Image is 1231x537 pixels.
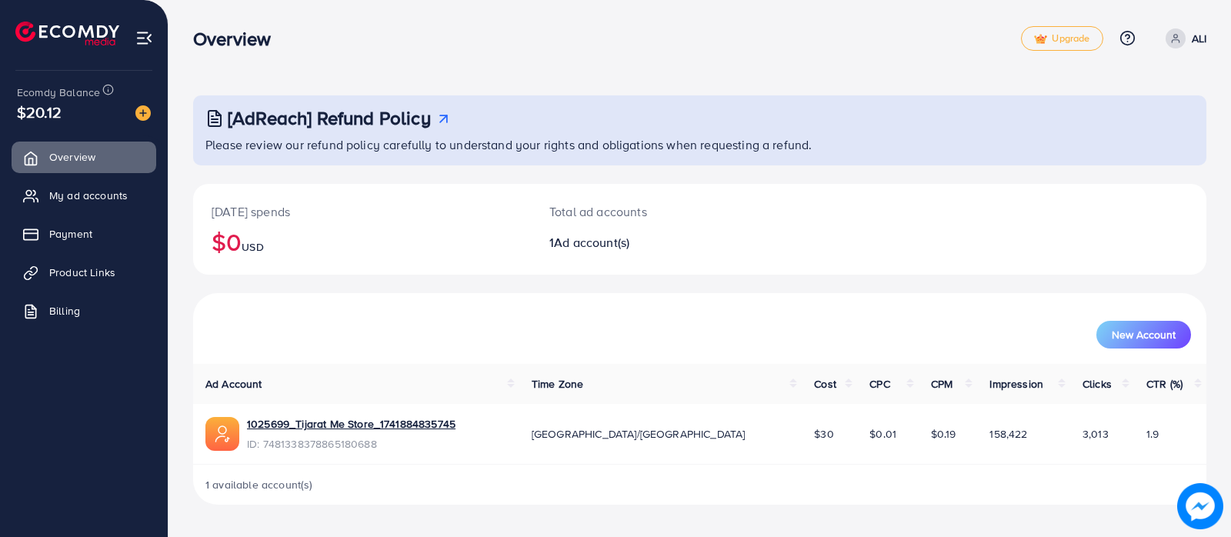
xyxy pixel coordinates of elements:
[549,235,766,250] h2: 1
[1021,26,1103,51] a: tickUpgrade
[1146,426,1159,442] span: 1.9
[1159,28,1206,48] a: ALI
[12,218,156,249] a: Payment
[989,376,1043,392] span: Impression
[49,265,115,280] span: Product Links
[814,376,836,392] span: Cost
[1083,426,1109,442] span: 3,013
[1112,329,1176,340] span: New Account
[205,135,1197,154] p: Please review our refund policy carefully to understand your rights and obligations when requesti...
[12,257,156,288] a: Product Links
[15,22,119,45] img: logo
[931,426,956,442] span: $0.19
[989,426,1027,442] span: 158,422
[532,426,746,442] span: [GEOGRAPHIC_DATA]/[GEOGRAPHIC_DATA]
[12,180,156,211] a: My ad accounts
[205,376,262,392] span: Ad Account
[532,376,583,392] span: Time Zone
[17,85,100,100] span: Ecomdy Balance
[1096,321,1191,349] button: New Account
[205,477,313,492] span: 1 available account(s)
[49,303,80,319] span: Billing
[1192,29,1206,48] p: ALI
[49,149,95,165] span: Overview
[12,142,156,172] a: Overview
[17,101,62,123] span: $20.12
[228,107,431,129] h3: [AdReach] Refund Policy
[1034,34,1047,45] img: tick
[12,295,156,326] a: Billing
[931,376,952,392] span: CPM
[49,188,128,203] span: My ad accounts
[869,376,889,392] span: CPC
[193,28,283,50] h3: Overview
[135,105,151,121] img: image
[1034,33,1089,45] span: Upgrade
[135,29,153,47] img: menu
[1083,376,1112,392] span: Clicks
[205,417,239,451] img: ic-ads-acc.e4c84228.svg
[549,202,766,221] p: Total ad accounts
[212,227,512,256] h2: $0
[554,234,629,251] span: Ad account(s)
[212,202,512,221] p: [DATE] spends
[814,426,833,442] span: $30
[1146,376,1183,392] span: CTR (%)
[869,426,896,442] span: $0.01
[247,436,455,452] span: ID: 7481338378865180688
[242,239,263,255] span: USD
[247,416,455,432] a: 1025699_Tijarat Me Store_1741884835745
[1179,485,1223,529] img: image
[49,226,92,242] span: Payment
